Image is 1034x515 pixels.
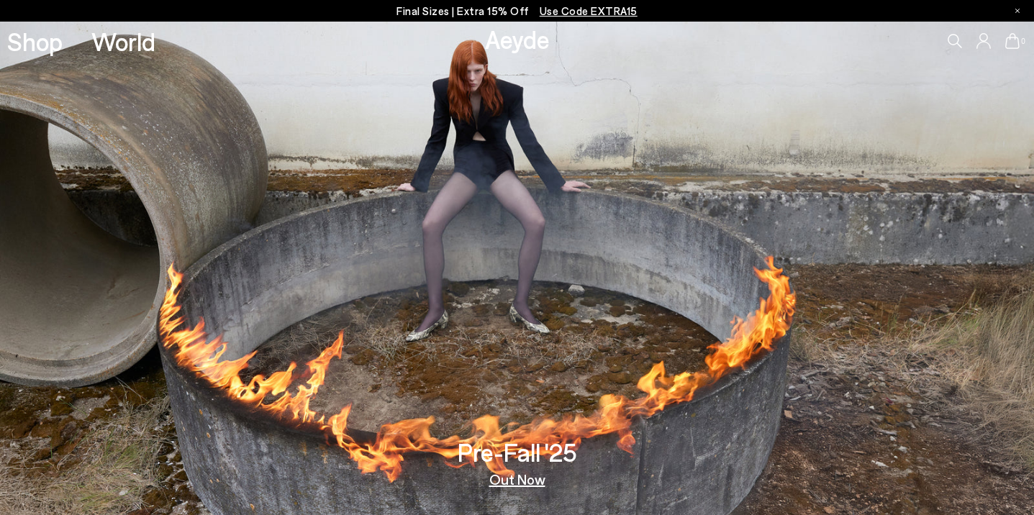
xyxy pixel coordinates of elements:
a: 0 [1005,33,1020,49]
a: Out Now [489,472,545,486]
a: World [91,29,155,54]
span: 0 [1020,37,1027,45]
span: Navigate to /collections/ss25-final-sizes [540,4,638,17]
p: Final Sizes | Extra 15% Off [396,2,638,20]
h3: Pre-Fall '25 [458,439,577,465]
a: Shop [7,29,63,54]
a: Aeyde [485,24,550,54]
